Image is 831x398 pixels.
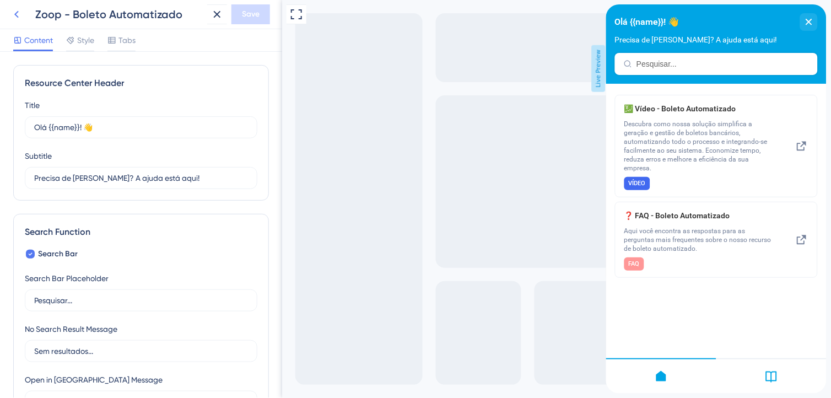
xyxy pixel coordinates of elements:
div: Resource Center Header [25,77,257,90]
span: Precisa de [PERSON_NAME]? A ajuda está aqui! [9,31,171,40]
span: 💹 Vídeo - Boleto Automatizado [18,98,165,111]
span: ❓ FAQ - Boleto Automatizado [18,205,165,218]
button: Save [231,4,270,24]
div: Vídeo - Boleto Automatizado [18,98,165,186]
span: Style [77,34,94,47]
input: Sem resultados... [34,345,248,357]
div: Title [25,99,40,112]
div: Subtitle [25,149,52,163]
div: Zoop - Boleto Automatizado [35,7,203,22]
div: No Search Result Message [25,322,117,336]
div: Search Bar Placeholder [25,272,109,285]
input: Pesquisar... [30,55,203,64]
input: Pesquisar... [34,294,248,306]
span: Live Preview [310,45,323,92]
input: Title [34,121,248,133]
span: Search Bar [38,248,78,261]
input: Description [34,172,248,184]
div: Search Function [25,225,257,239]
span: Aqui você encontra as respostas para as perguntas mais frequentes sobre o nosso recurso de boleto... [18,222,165,249]
div: Open in [GEOGRAPHIC_DATA] Message [25,373,163,386]
span: VÍDEO [23,175,40,184]
span: Olá {{name}}! 👋 [9,9,73,26]
span: Content [24,34,53,47]
div: FAQ - Boleto Automatizado [18,205,165,266]
span: Tabs [118,34,136,47]
span: FAQ [23,255,34,264]
span: Descubra como nossa solução simplifica a geração e gestão de boletos bancários, automatizando tod... [18,115,165,168]
div: close resource center [194,9,212,26]
span: Save [242,8,260,21]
